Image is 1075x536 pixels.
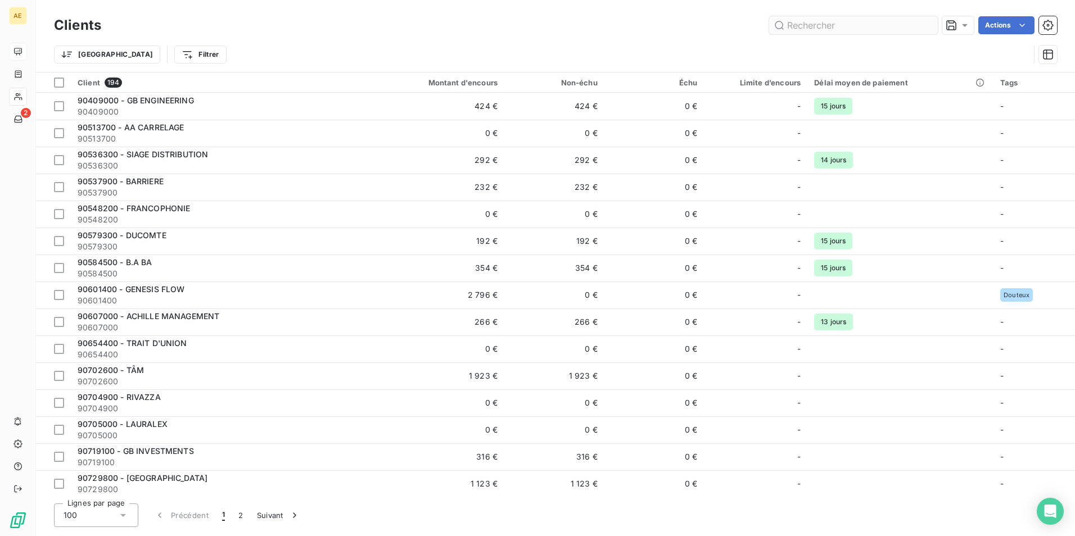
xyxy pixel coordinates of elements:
span: 90409000 [78,106,364,117]
td: 266 € [504,308,604,335]
span: 90654400 - TRAIT D'UNION [78,338,187,348]
span: - [1000,452,1004,461]
td: 0 € [604,470,704,497]
td: 232 € [371,174,504,201]
span: 90719100 - GB INVESTMENTS [78,446,194,456]
span: 90537900 - BARRIERE [78,176,164,186]
span: - [797,478,801,489]
button: [GEOGRAPHIC_DATA] [54,46,160,63]
span: 90719100 [78,457,364,468]
h3: Clients [54,15,101,35]
div: Open Intercom Messenger [1037,498,1064,525]
span: 194 [105,78,122,88]
span: - [797,235,801,247]
span: - [1000,371,1004,380]
span: 15 jours [814,98,852,115]
div: Montant d'encours [377,78,498,87]
span: - [1000,236,1004,246]
span: - [1000,344,1004,353]
span: 90705000 [78,430,364,441]
td: 292 € [504,147,604,174]
span: 90704900 [78,403,364,414]
span: Client [78,78,100,87]
span: - [1000,182,1004,192]
div: Non-échu [511,78,598,87]
td: 0 € [604,201,704,228]
img: Logo LeanPay [9,511,27,529]
span: - [1000,425,1004,434]
div: Échu [611,78,698,87]
span: 90579300 [78,241,364,252]
span: - [797,451,801,462]
td: 0 € [604,362,704,389]
td: 316 € [371,443,504,470]
span: 90729800 - [GEOGRAPHIC_DATA] [78,473,207,483]
td: 424 € [504,93,604,120]
span: 90704900 - RIVAZZA [78,392,161,402]
span: 90409000 - GB ENGINEERING [78,96,194,105]
span: 90705000 - LAURALEX [78,419,168,429]
span: 90729800 [78,484,364,495]
span: 1 [222,510,225,521]
span: 90536300 - SIAGE DISTRIBUTION [78,149,208,159]
td: 266 € [371,308,504,335]
span: 90607000 - ACHILLE MANAGEMENT [78,311,219,321]
td: 1 123 € [504,470,604,497]
td: 354 € [371,255,504,281]
span: - [797,101,801,112]
td: 0 € [371,389,504,416]
td: 0 € [604,228,704,255]
td: 1 923 € [371,362,504,389]
td: 0 € [604,443,704,470]
td: 0 € [504,120,604,147]
button: Filtrer [174,46,226,63]
td: 0 € [604,389,704,416]
span: 90579300 - DUCOMTE [78,230,166,240]
span: - [797,397,801,408]
span: - [1000,101,1004,111]
span: 15 jours [814,260,852,276]
div: Tags [1000,78,1068,87]
span: 90654400 [78,349,364,360]
td: 0 € [604,308,704,335]
td: 0 € [604,416,704,443]
button: Précédent [147,503,215,527]
input: Rechercher [769,16,938,34]
button: 2 [232,503,250,527]
button: Suivant [250,503,307,527]
td: 354 € [504,255,604,281]
span: 90536300 [78,160,364,171]
span: - [797,208,801,220]
span: 100 [64,510,77,521]
span: 15 jours [814,233,852,249]
td: 0 € [604,255,704,281]
button: 1 [215,503,232,527]
span: - [1000,479,1004,488]
span: 14 jours [814,152,853,169]
td: 1 123 € [371,470,504,497]
span: 90607000 [78,322,364,333]
td: 0 € [371,416,504,443]
td: 1 923 € [504,362,604,389]
td: 0 € [371,120,504,147]
span: 2 [21,108,31,118]
span: 90702600 [78,376,364,387]
td: 0 € [504,389,604,416]
span: - [1000,398,1004,407]
span: 90702600 - TÂM [78,365,144,375]
div: AE [9,7,27,25]
span: 90601400 [78,295,364,306]
td: 0 € [371,335,504,362]
td: 0 € [504,416,604,443]
span: 90537900 [78,187,364,198]
td: 2 796 € [371,281,504,308]
span: - [797,424,801,435]
span: - [1000,263,1004,272]
span: - [797,316,801,328]
span: - [797,155,801,166]
td: 0 € [504,201,604,228]
td: 0 € [504,281,604,308]
td: 292 € [371,147,504,174]
span: 90513700 [78,133,364,144]
td: 192 € [371,228,504,255]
